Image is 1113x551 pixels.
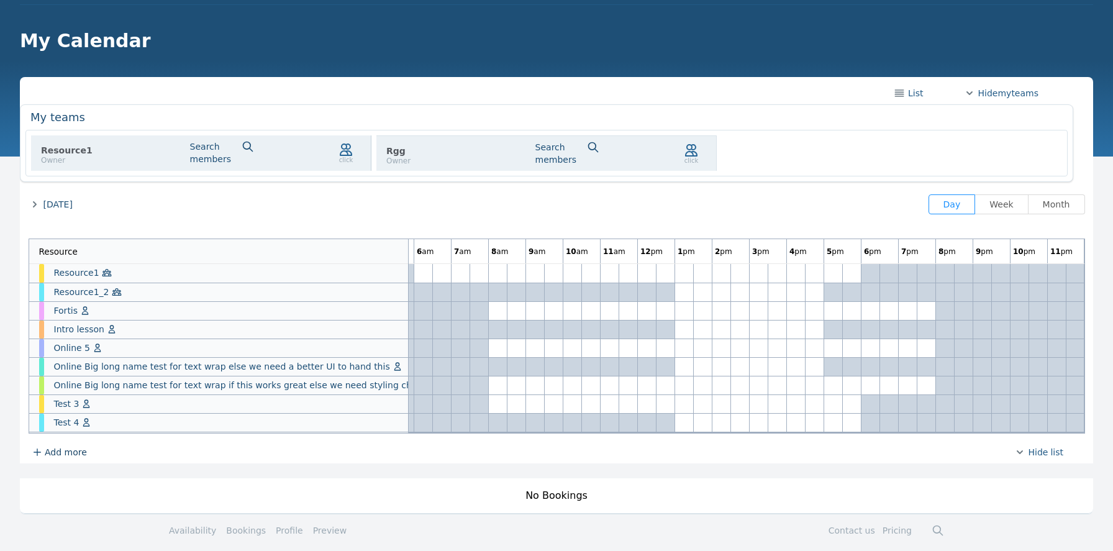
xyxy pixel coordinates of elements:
b: 1 [640,247,645,256]
div: Test 4 [29,414,428,432]
span: Week [989,199,1013,209]
span: Search members [190,140,240,165]
span: Online Big long name test for text wrap if this works great else we need styling change [54,379,434,391]
span: click [338,157,353,163]
div: am [491,246,525,257]
button: click [676,140,706,166]
span: list [1048,446,1063,458]
span: Intro lesson [54,323,104,335]
div: am [417,246,450,257]
div: pm [789,246,823,257]
b: 1 [1050,247,1055,256]
b: 1 [603,247,608,256]
b: 6 [417,247,422,256]
div: pm [827,246,860,257]
span: Month [1043,199,1070,209]
div: pm [1050,246,1083,257]
span: Day [943,199,961,209]
span: Online 5 [54,342,91,354]
div: pm [640,246,674,257]
span: Resource1_2 [54,286,109,298]
b: 1 [678,247,683,256]
div: Resource1_2 [29,283,428,301]
b: 0 [1018,247,1023,256]
b: 1 [608,247,613,256]
b: 9 [529,247,534,256]
b: 7 [901,247,906,256]
span: Online Big long name test for text wrap else we need a better UI to hand this [54,360,390,373]
b: 4 [789,247,794,256]
button: click [331,139,361,166]
b: 1 [566,247,571,256]
span: Search members [535,141,585,166]
div: pm [938,246,972,257]
div: pm [901,246,935,257]
a: Availability [169,524,216,537]
div: pm [1013,246,1047,257]
b: 8 [938,247,943,256]
b: 2 [715,247,720,256]
div: pm [752,246,786,257]
div: Online 5 [29,339,428,357]
span: owner [41,155,93,165]
th: Resource [29,239,408,264]
div: pm [715,246,748,257]
b: 1 [1055,247,1060,256]
b: 0 [571,247,576,256]
b: 2 [645,247,650,256]
span: [DATE] [43,198,73,211]
b: 5 [827,247,832,256]
div: am [603,246,637,257]
a: Profile [276,524,303,537]
span: Add more [45,446,87,458]
span: Fortis [54,304,78,317]
span: Hide my [976,87,1012,99]
h1: My Calendar [20,30,1083,52]
div: pm [678,246,711,257]
span: List [906,87,923,99]
b: 8 [491,247,496,256]
a: Bookings [226,524,266,537]
span: owner [386,156,411,166]
div: Online Big long name test for text wrap else we need a better UI to hand this [29,358,428,376]
b: 1 [1013,247,1018,256]
div: Online Big long name test for text wrap if this works great else we need styling change [29,376,428,394]
div: Resource1 [29,264,428,283]
a: List [893,87,923,99]
div: am [529,246,562,257]
div: Test 3 [29,395,428,413]
a: Preview [313,526,347,535]
div: No Bookings [20,478,1093,513]
span: Rgg [386,146,406,156]
div: pm [976,246,1009,257]
a: Pricing [883,526,912,535]
span: Test 4 [54,416,79,429]
h2: My teams [25,110,1068,125]
div: Fortis [29,302,428,320]
b: 7 [454,247,459,256]
div: pm [864,246,897,257]
div: am [566,246,599,257]
a: Contact us [829,526,875,535]
b: 9 [976,247,981,256]
span: Test 3 [54,398,79,410]
span: Resource1 [41,145,93,155]
b: 6 [864,247,869,256]
span: Resource1 [54,266,99,279]
b: 3 [752,247,757,256]
span: click [684,158,699,164]
span: Hide [1026,446,1048,458]
div: Intro lesson [29,321,428,339]
div: am [454,246,488,257]
span: teams [963,87,1038,99]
